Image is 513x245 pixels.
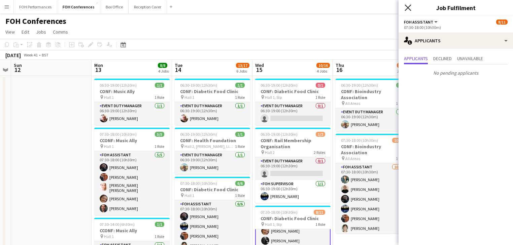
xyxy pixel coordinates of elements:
[5,16,66,26] h1: FOH Conferences
[235,144,245,149] span: 1 Role
[261,132,298,137] span: 06:30-19:00 (12h30m)
[175,62,182,68] span: Tue
[236,69,249,74] div: 6 Jobs
[104,95,114,100] span: Hall 1
[255,157,331,180] app-card-role: Event Duty Manager0/106:30-19:00 (12h30m)
[317,69,330,74] div: 4 Jobs
[175,79,250,125] app-job-card: 06:30-19:00 (12h30m)1/1CONF: Diabetic Food Clinic Hall 11 RoleEvent Duty Manager1/106:30-19:00 (1...
[235,95,245,100] span: 1 Role
[396,83,406,88] span: 1/1
[104,144,114,149] span: Hall 1
[184,193,194,198] span: Hall 1
[175,187,250,193] h3: CONF: Diabetic Food Clinic
[100,0,129,13] button: Box Office
[255,128,331,203] div: 06:30-19:00 (12h30m)1/2CONF: Rail Membership Organisation Hall 22 RolesEvent Duty Manager0/106:30...
[94,79,170,125] app-job-card: 06:30-19:00 (12h30m)1/1CONF: Music Ally Hall 11 RoleEvent Duty Manager1/106:30-19:00 (12h30m)[PER...
[265,150,275,155] span: Hall 2
[316,83,325,88] span: 0/1
[265,95,282,100] span: Hall 1, Stp
[175,88,250,94] h3: CONF: Diabetic Food Clinic
[104,234,114,239] span: Hall 1
[174,66,182,74] span: 14
[341,83,378,88] span: 06:30-19:00 (12h30m)
[42,52,48,57] div: BST
[13,66,22,74] span: 12
[14,62,22,68] span: Sun
[255,79,331,125] app-job-card: 06:30-19:00 (12h30m)0/1CONF: Diabetic Food Clinic Hall 1, Stp1 RoleEvent Duty Manager0/106:30-19:...
[315,95,325,100] span: 1 Role
[496,19,508,25] span: 8/11
[155,83,164,88] span: 1/1
[399,33,513,49] div: Applicants
[184,95,194,100] span: Hall 1
[235,181,245,186] span: 6/6
[19,28,32,36] a: Edit
[155,95,164,100] span: 1 Role
[457,56,483,61] span: Unavailable
[341,138,378,143] span: 07:30-18:00 (10h30m)
[155,234,164,239] span: 1 Role
[336,79,411,131] app-job-card: 06:30-19:00 (12h30m)1/1CONF: Bioindustry Association All Areas1 RoleEvent Duty Manager1/106:30-19...
[265,222,282,227] span: Hall 1, Stp
[94,128,170,215] div: 07:30-18:00 (10h30m)5/5CCONF: Music Ally Hall 11 RoleFOH Assistant5/507:30-18:00 (10h30m)[PERSON_...
[316,132,325,137] span: 1/2
[94,151,170,215] app-card-role: FOH Assistant5/507:30-18:00 (10h30m)[PERSON_NAME][PERSON_NAME][PERSON_NAME] [PERSON_NAME][PERSON_...
[404,56,428,61] span: Applicants
[180,132,217,137] span: 06:30-19:00 (12h30m)
[397,63,410,68] span: 11/12
[433,56,452,61] span: Declined
[255,137,331,150] h3: CONF: Rail Membership Organisation
[336,134,411,233] app-job-card: 07:30-18:00 (10h30m)10/11CONF: Bioindustry Association All Areas1 RoleFOH Assistant10/1107:30-18:...
[255,62,264,68] span: Wed
[14,0,57,13] button: FOH Performances
[254,66,264,74] span: 15
[53,29,68,35] span: Comms
[3,28,18,36] a: View
[57,0,100,13] button: FOH Conferences
[235,83,245,88] span: 1/1
[94,88,170,94] h3: CONF: Music Ally
[255,88,331,94] h3: CONF: Diabetic Food Clinic
[314,210,325,215] span: 8/11
[94,137,170,144] h3: CCONF: Music Ally
[180,83,217,88] span: 06:30-19:00 (12h30m)
[316,63,330,68] span: 10/16
[396,156,406,161] span: 1 Role
[100,83,137,88] span: 06:30-19:00 (12h30m)
[255,215,331,221] h3: CONF: Diabetic Food Clinic
[22,29,29,35] span: Edit
[261,83,298,88] span: 06:30-19:00 (12h30m)
[335,66,344,74] span: 16
[180,181,217,186] span: 07:30-18:00 (10h30m)
[175,102,250,125] app-card-role: Event Duty Manager1/106:30-19:00 (12h30m)[PERSON_NAME]
[345,101,360,106] span: All Areas
[100,222,135,227] span: 07:30-14:00 (6h30m)
[396,101,406,106] span: 1 Role
[336,108,411,131] app-card-role: Event Duty Manager1/106:30-19:00 (12h30m)[PERSON_NAME]
[155,132,164,137] span: 5/5
[345,156,360,161] span: All Areas
[93,66,103,74] span: 13
[314,150,325,155] span: 2 Roles
[50,28,71,36] a: Comms
[336,144,411,156] h3: CONF: Bioindustry Association
[94,102,170,125] app-card-role: Event Duty Manager1/106:30-19:00 (12h30m)[PERSON_NAME]
[404,25,508,30] div: 07:30-18:00 (10h30m)
[22,52,39,57] span: Week 41
[261,210,298,215] span: 07:30-18:00 (10h30m)
[158,69,169,74] div: 4 Jobs
[129,0,167,13] button: Reception Cover
[255,102,331,125] app-card-role: Event Duty Manager0/106:30-19:00 (12h30m)
[397,69,410,74] div: 2 Jobs
[236,63,249,68] span: 13/17
[255,180,331,203] app-card-role: FOH Supervisor1/106:30-19:00 (12h30m)[PERSON_NAME]
[235,132,245,137] span: 1/1
[175,128,250,174] app-job-card: 06:30-19:00 (12h30m)1/1CONF: Health Foundation Hall 2, [PERSON_NAME], Limehouse1 RoleEvent Duty M...
[315,222,325,227] span: 1 Role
